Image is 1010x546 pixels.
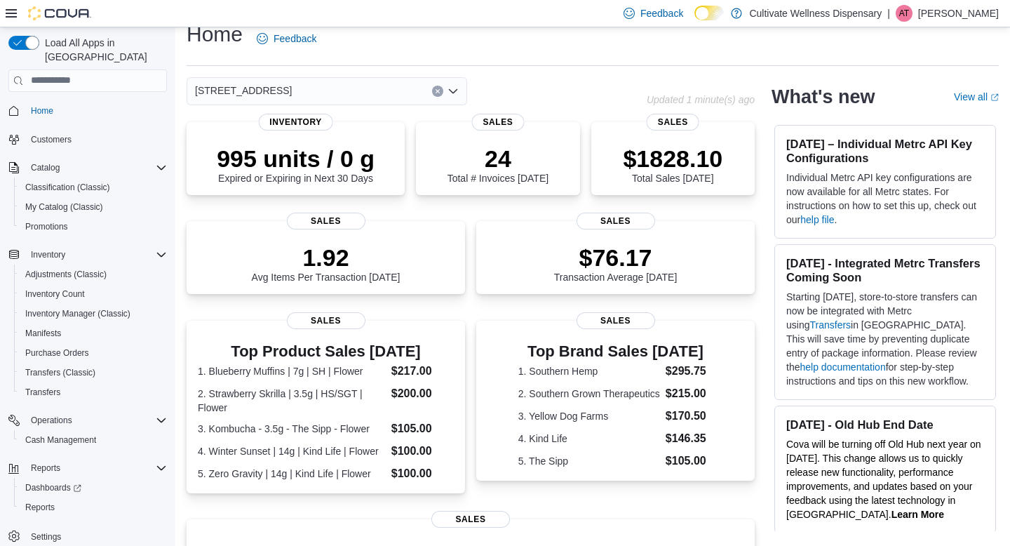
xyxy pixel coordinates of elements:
a: View allExternal link [954,91,999,102]
button: Settings [3,526,173,546]
span: My Catalog (Classic) [20,199,167,215]
div: Total Sales [DATE] [623,145,722,184]
dd: $105.00 [666,453,713,470]
p: Starting [DATE], store-to-store transfers can now be integrated with Metrc using in [GEOGRAPHIC_D... [786,290,984,388]
span: Sales [431,511,510,528]
p: 24 [447,145,548,173]
p: 995 units / 0 g [217,145,375,173]
span: Customers [25,131,167,148]
dt: 2. Strawberry Skrilla | 3.5g | HS/SGT | Flower [198,387,386,415]
dt: 5. Zero Gravity | 14g | Kind Life | Flower [198,467,386,481]
span: Sales [577,213,655,229]
button: Open list of options [447,86,459,97]
span: Settings [25,527,167,545]
span: Purchase Orders [25,347,89,359]
span: Reports [25,460,167,477]
dt: 3. Kombucha - 3.5g - The Sipp - Flower [198,422,386,436]
span: AT [899,5,909,22]
button: Clear input [432,86,443,97]
h3: [DATE] - Integrated Metrc Transfers Coming Soon [786,256,984,284]
button: Reports [14,498,173,517]
span: Purchase Orders [20,345,167,361]
span: Settings [31,531,61,542]
span: Reports [25,502,55,513]
dd: $215.00 [666,385,713,402]
p: | [887,5,890,22]
h3: [DATE] - Old Hub End Date [786,418,984,432]
span: Sales [471,114,524,131]
a: Dashboards [14,478,173,498]
span: Inventory Manager (Classic) [25,308,130,319]
h2: What's new [772,86,875,108]
dd: $217.00 [391,363,454,380]
span: Load All Apps in [GEOGRAPHIC_DATA] [39,36,167,64]
a: Settings [25,528,67,545]
a: help documentation [800,361,885,373]
button: Catalog [25,159,65,176]
a: Transfers [809,319,851,331]
span: Transfers (Classic) [20,364,167,381]
span: Transfers (Classic) [25,367,95,378]
button: Operations [3,411,173,430]
span: Transfers [25,387,60,398]
dt: 2. Southern Grown Therapeutics [518,387,660,401]
span: Adjustments (Classic) [20,266,167,283]
dd: $170.50 [666,408,713,425]
p: $1828.10 [623,145,722,173]
span: Promotions [25,221,68,232]
a: Dashboards [20,479,87,496]
button: Reports [25,460,66,477]
button: Purchase Orders [14,343,173,363]
span: Customers [31,134,72,145]
span: Feedback [274,32,316,46]
span: Transfers [20,384,167,401]
dt: 4. Kind Life [518,432,660,446]
h3: Top Brand Sales [DATE] [518,343,713,360]
dt: 5. The Sipp [518,454,660,468]
span: Manifests [25,328,61,339]
a: Cash Management [20,432,102,448]
dd: $105.00 [391,420,454,437]
a: Transfers (Classic) [20,364,101,381]
button: Catalog [3,158,173,178]
span: Sales [287,213,365,229]
span: [STREET_ADDRESS] [195,82,292,99]
p: [PERSON_NAME] [918,5,999,22]
a: Customers [25,131,77,148]
p: 1.92 [252,244,400,272]
svg: External link [990,93,999,102]
a: Learn More [891,509,944,520]
button: Transfers (Classic) [14,363,173,382]
p: Updated 1 minute(s) ago [647,94,755,105]
a: Transfers [20,384,66,401]
a: Reports [20,499,60,516]
a: My Catalog (Classic) [20,199,109,215]
a: Feedback [251,25,322,53]
a: Adjustments (Classic) [20,266,112,283]
span: Operations [31,415,72,426]
span: Manifests [20,325,167,342]
a: Classification (Classic) [20,179,116,196]
button: Cash Management [14,430,173,450]
span: Inventory Manager (Classic) [20,305,167,322]
span: Adjustments (Classic) [25,269,107,280]
div: Expired or Expiring in Next 30 Days [217,145,375,184]
span: Home [31,105,53,116]
span: Operations [25,412,167,429]
button: Operations [25,412,78,429]
button: Transfers [14,382,173,402]
span: Inventory Count [20,286,167,302]
div: Amity Turner [896,5,913,22]
a: Promotions [20,218,74,235]
span: Cash Management [25,434,96,446]
span: Sales [577,312,655,329]
a: Home [25,102,59,119]
a: Inventory Count [20,286,90,302]
h3: Top Product Sales [DATE] [198,343,454,360]
dd: $295.75 [666,363,713,380]
div: Transaction Average [DATE] [554,244,678,283]
span: Inventory [31,249,65,260]
input: Dark Mode [694,6,724,20]
span: Catalog [25,159,167,176]
span: Dark Mode [694,20,695,21]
